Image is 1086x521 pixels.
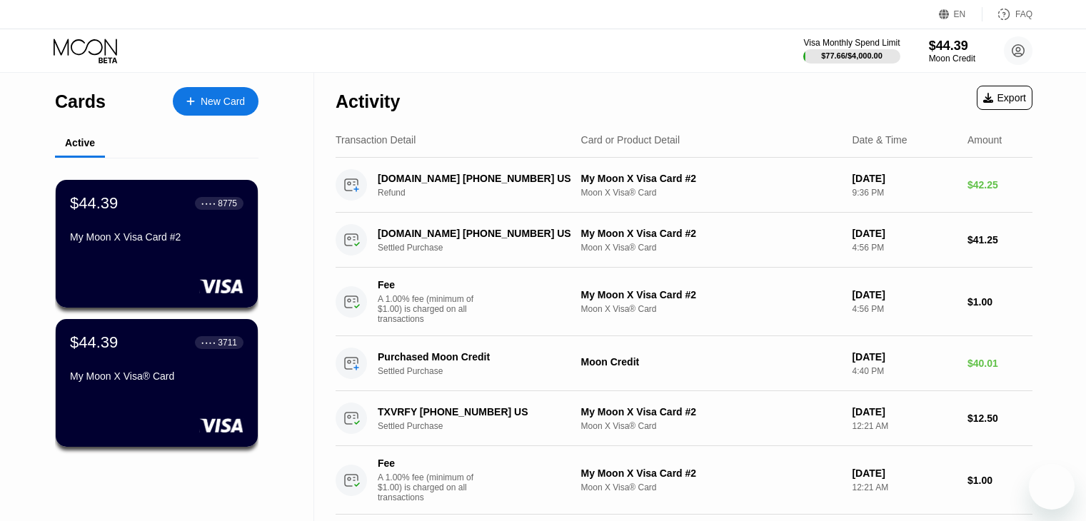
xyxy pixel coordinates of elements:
[378,294,485,324] div: A 1.00% fee (minimum of $1.00) is charged on all transactions
[852,351,956,363] div: [DATE]
[336,336,1032,391] div: Purchased Moon CreditSettled PurchaseMoon Credit[DATE]4:40 PM$40.01
[336,134,416,146] div: Transaction Detail
[581,134,680,146] div: Card or Product Detail
[852,406,956,418] div: [DATE]
[929,39,975,64] div: $44.39Moon Credit
[56,319,258,447] div: $44.39● ● ● ●3711My Moon X Visa® Card
[803,38,900,64] div: Visa Monthly Spend Limit$77.66/$4,000.00
[1029,464,1075,510] iframe: Button to launch messaging window
[201,201,216,206] div: ● ● ● ●
[378,243,588,253] div: Settled Purchase
[336,268,1032,336] div: FeeA 1.00% fee (minimum of $1.00) is charged on all transactionsMy Moon X Visa Card #2Moon X Visa...
[852,188,956,198] div: 9:36 PM
[967,296,1032,308] div: $1.00
[378,406,573,418] div: TXVRFY [PHONE_NUMBER] US
[56,180,258,308] div: $44.39● ● ● ●8775My Moon X Visa Card #2
[581,243,841,253] div: Moon X Visa® Card
[929,39,975,54] div: $44.39
[201,340,216,345] div: ● ● ● ●
[581,482,841,492] div: Moon X Visa® Card
[336,158,1032,213] div: [DOMAIN_NAME] [PHONE_NUMBER] USRefundMy Moon X Visa Card #2Moon X Visa® Card[DATE]9:36 PM$42.25
[70,231,243,243] div: My Moon X Visa Card #2
[982,7,1032,21] div: FAQ
[581,467,841,479] div: My Moon X Visa Card #2
[1015,9,1032,19] div: FAQ
[852,173,956,184] div: [DATE]
[218,338,237,348] div: 3711
[378,472,485,502] div: A 1.00% fee (minimum of $1.00) is charged on all transactions
[378,228,573,239] div: [DOMAIN_NAME] [PHONE_NUMBER] US
[967,358,1032,369] div: $40.01
[852,134,907,146] div: Date & Time
[336,446,1032,515] div: FeeA 1.00% fee (minimum of $1.00) is charged on all transactionsMy Moon X Visa Card #2Moon X Visa...
[852,243,956,253] div: 4:56 PM
[65,137,95,148] div: Active
[852,366,956,376] div: 4:40 PM
[852,482,956,492] div: 12:21 AM
[967,179,1032,191] div: $42.25
[852,304,956,314] div: 4:56 PM
[803,38,900,48] div: Visa Monthly Spend Limit
[378,366,588,376] div: Settled Purchase
[581,188,841,198] div: Moon X Visa® Card
[967,134,1002,146] div: Amount
[581,356,841,368] div: Moon Credit
[967,234,1032,246] div: $41.25
[173,87,258,116] div: New Card
[954,9,966,19] div: EN
[336,391,1032,446] div: TXVRFY [PHONE_NUMBER] USSettled PurchaseMy Moon X Visa Card #2Moon X Visa® Card[DATE]12:21 AM$12.50
[378,421,588,431] div: Settled Purchase
[70,333,118,352] div: $44.39
[581,173,841,184] div: My Moon X Visa Card #2
[581,421,841,431] div: Moon X Visa® Card
[378,188,588,198] div: Refund
[852,228,956,239] div: [DATE]
[852,467,956,479] div: [DATE]
[201,96,245,108] div: New Card
[929,54,975,64] div: Moon Credit
[581,228,841,239] div: My Moon X Visa Card #2
[967,475,1032,486] div: $1.00
[55,91,106,112] div: Cards
[378,351,573,363] div: Purchased Moon Credit
[967,413,1032,424] div: $12.50
[581,406,841,418] div: My Moon X Visa Card #2
[581,289,841,300] div: My Moon X Visa Card #2
[852,421,956,431] div: 12:21 AM
[336,213,1032,268] div: [DOMAIN_NAME] [PHONE_NUMBER] USSettled PurchaseMy Moon X Visa Card #2Moon X Visa® Card[DATE]4:56 ...
[939,7,982,21] div: EN
[70,370,243,382] div: My Moon X Visa® Card
[852,289,956,300] div: [DATE]
[983,92,1026,103] div: Export
[378,279,478,290] div: Fee
[70,194,118,213] div: $44.39
[336,91,400,112] div: Activity
[977,86,1032,110] div: Export
[581,304,841,314] div: Moon X Visa® Card
[821,51,883,60] div: $77.66 / $4,000.00
[218,198,237,208] div: 8775
[378,457,478,469] div: Fee
[378,173,573,184] div: [DOMAIN_NAME] [PHONE_NUMBER] US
